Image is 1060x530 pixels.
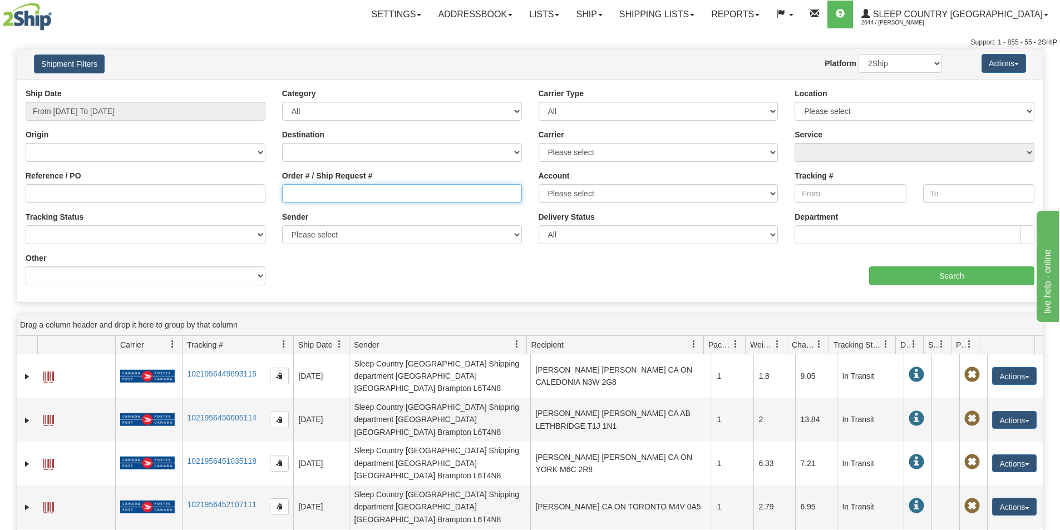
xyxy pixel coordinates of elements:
td: 2.79 [753,485,795,528]
label: Origin [26,129,48,140]
button: Actions [992,411,1037,429]
a: Recipient filter column settings [684,335,703,354]
button: Actions [982,54,1026,73]
span: Sleep Country [GEOGRAPHIC_DATA] [870,9,1043,19]
span: Pickup Not Assigned [964,498,980,514]
a: Delivery Status filter column settings [904,335,923,354]
button: Copy to clipboard [270,455,289,472]
a: Carrier filter column settings [163,335,182,354]
td: In Transit [837,398,904,441]
span: In Transit [909,411,924,427]
span: Ship Date [298,339,332,350]
a: Shipment Issues filter column settings [932,335,951,354]
td: 2 [753,398,795,441]
span: Tracking Status [834,339,882,350]
label: Reference / PO [26,170,81,181]
span: Carrier [120,339,144,350]
a: 1021956451035118 [187,457,257,465]
label: Order # / Ship Request # [282,170,373,181]
label: Delivery Status [539,211,595,222]
td: [DATE] [293,485,349,528]
div: grid grouping header [17,314,1043,336]
td: 6.33 [753,442,795,485]
input: From [795,184,906,203]
td: Sleep Country [GEOGRAPHIC_DATA] Shipping department [GEOGRAPHIC_DATA] [GEOGRAPHIC_DATA] Brampton ... [349,442,530,485]
span: Sender [354,339,379,350]
a: Packages filter column settings [726,335,745,354]
a: Settings [363,1,430,28]
a: Label [43,410,54,428]
button: Shipment Filters [34,55,105,73]
td: 9.05 [795,354,837,398]
span: Pickup Not Assigned [964,367,980,383]
a: Ship Date filter column settings [330,335,349,354]
a: Expand [22,371,33,382]
td: 1 [712,485,753,528]
span: 2044 / [PERSON_NAME] [861,17,945,28]
label: Carrier Type [539,88,584,99]
img: 20 - Canada Post [120,456,175,470]
a: 1021956449693115 [187,369,257,378]
a: Expand [22,458,33,469]
label: Platform [825,58,856,69]
div: live help - online [8,7,103,20]
td: 7.21 [795,442,837,485]
a: Tracking Status filter column settings [876,335,895,354]
span: Pickup Status [956,339,965,350]
td: [DATE] [293,442,349,485]
input: Search [869,266,1034,285]
label: Ship Date [26,88,62,99]
label: Tracking # [795,170,833,181]
button: Actions [992,454,1037,472]
td: Sleep Country [GEOGRAPHIC_DATA] Shipping department [GEOGRAPHIC_DATA] [GEOGRAPHIC_DATA] Brampton ... [349,354,530,398]
td: [PERSON_NAME] [PERSON_NAME] CA AB LETHBRIDGE T1J 1N1 [530,398,712,441]
td: 6.95 [795,485,837,528]
a: Reports [703,1,768,28]
input: To [923,184,1034,203]
a: Lists [521,1,568,28]
a: Label [43,366,54,384]
button: Copy to clipboard [270,498,289,515]
span: Packages [708,339,732,350]
img: 20 - Canada Post [120,413,175,427]
a: Shipping lists [611,1,703,28]
a: Label [43,454,54,472]
a: Sleep Country [GEOGRAPHIC_DATA] 2044 / [PERSON_NAME] [853,1,1057,28]
button: Actions [992,498,1037,516]
a: Label [43,497,54,515]
img: 20 - Canada Post [120,500,175,514]
img: 20 - Canada Post [120,369,175,383]
span: Delivery Status [900,339,910,350]
label: Sender [282,211,308,222]
td: 1 [712,354,753,398]
span: Recipient [531,339,564,350]
td: [PERSON_NAME] CA ON TORONTO M4V 0A5 [530,485,712,528]
label: Service [795,129,822,140]
td: 1 [712,398,753,441]
span: In Transit [909,498,924,514]
td: [DATE] [293,398,349,441]
td: 1.8 [753,354,795,398]
td: Sleep Country [GEOGRAPHIC_DATA] Shipping department [GEOGRAPHIC_DATA] [GEOGRAPHIC_DATA] Brampton ... [349,485,530,528]
label: Carrier [539,129,564,140]
a: Expand [22,502,33,513]
button: Copy to clipboard [270,368,289,384]
label: Destination [282,129,324,140]
td: [PERSON_NAME] [PERSON_NAME] CA ON CALEDONIA N3W 2G8 [530,354,712,398]
a: Sender filter column settings [507,335,526,354]
a: Charge filter column settings [810,335,829,354]
a: Addressbook [430,1,521,28]
button: Copy to clipboard [270,412,289,428]
td: In Transit [837,442,904,485]
td: [PERSON_NAME] [PERSON_NAME] CA ON YORK M6C 2R8 [530,442,712,485]
img: logo2044.jpg [3,3,52,31]
span: In Transit [909,367,924,383]
div: Support: 1 - 855 - 55 - 2SHIP [3,38,1057,47]
td: Sleep Country [GEOGRAPHIC_DATA] Shipping department [GEOGRAPHIC_DATA] [GEOGRAPHIC_DATA] Brampton ... [349,398,530,441]
label: Tracking Status [26,211,83,222]
a: 1021956452107111 [187,500,257,509]
span: Pickup Not Assigned [964,411,980,427]
span: In Transit [909,454,924,470]
span: Tracking # [187,339,223,350]
a: Expand [22,415,33,426]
